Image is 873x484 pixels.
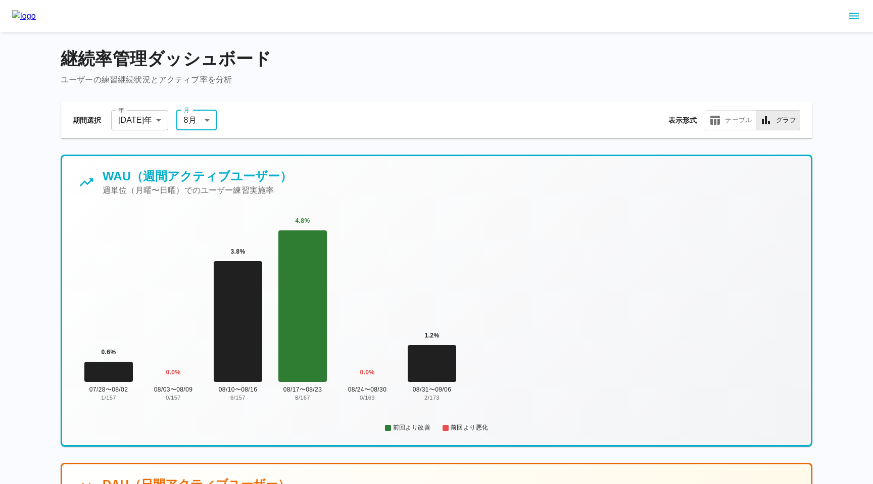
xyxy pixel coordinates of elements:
p: ユーザーの練習継続状況とアクティブ率を分析 [61,74,812,86]
span: 08/24〜08/30 [348,386,386,393]
span: 0.6 % [102,348,116,358]
p: 表示形式 [668,115,697,125]
button: テーブル表示 [705,110,756,130]
div: 08/17〜08/23: 4.8% (8/167人) | 前回比: 1.0%ポイント [278,230,327,382]
h5: WAU（週間アクティブユーザー） [103,168,292,184]
div: 8月 [176,110,217,130]
button: グラフ表示 [756,110,800,130]
div: 表示形式 [705,110,800,130]
span: 1.2 % [425,331,440,341]
div: 07/28〜08/02: 0.6% (1/157人) [84,362,133,382]
span: 0.0 % [166,368,181,378]
img: logo [12,10,36,22]
div: 08/31〜09/06: 1.2% (2/173人) | 前回比: 1.2%ポイント [408,345,456,382]
span: 08/03〜08/09 [154,386,192,393]
label: 月 [183,106,189,114]
span: 8 / 167 [295,393,310,403]
h4: 継続率管理ダッシュボード [61,49,812,70]
span: 4.8 % [296,216,310,226]
span: 前回より悪化 [451,423,488,433]
p: 週単位（月曜〜日曜）でのユーザー練習実施率 [103,184,292,197]
span: 08/31〜09/06 [413,386,451,393]
span: 2 / 173 [424,393,440,403]
label: 年 [118,106,124,114]
span: 3.8 % [231,247,246,257]
span: 1 / 157 [101,393,116,403]
span: 07/28〜08/02 [89,386,128,393]
button: sidemenu [845,8,862,25]
span: 08/10〜08/16 [219,386,257,393]
div: [DATE]年 [111,110,168,130]
span: 0 / 157 [166,393,181,403]
span: 08/17〜08/23 [283,386,322,393]
span: 0.0 % [360,368,375,378]
div: 08/10〜08/16: 3.8% (6/157人) | 前回比: 3.8%ポイント [214,261,262,382]
span: 0 / 169 [360,393,375,403]
span: 6 / 157 [230,393,246,403]
span: 前回より改善 [393,423,430,433]
p: 期間選択 [73,115,103,125]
